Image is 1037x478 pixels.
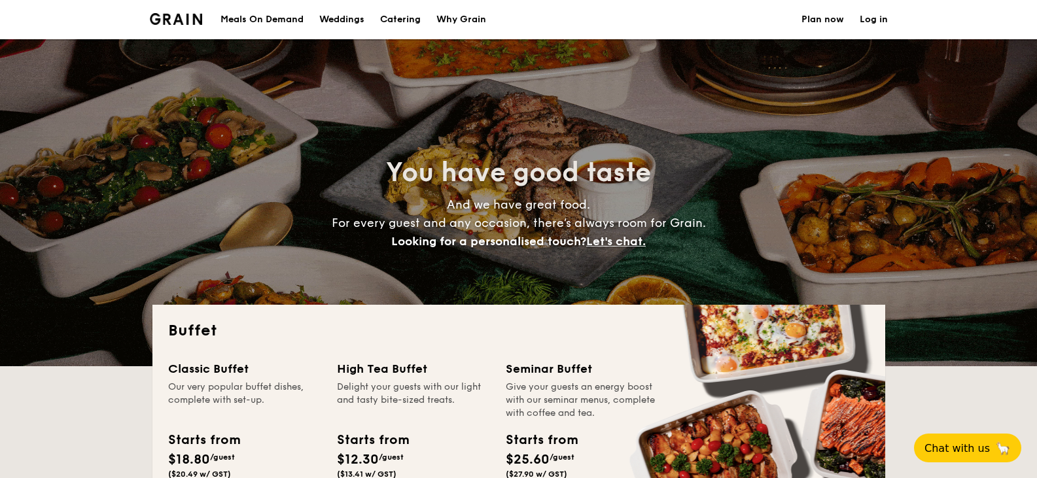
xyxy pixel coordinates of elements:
[168,381,321,420] div: Our very popular buffet dishes, complete with set-up.
[210,452,235,462] span: /guest
[150,13,203,25] a: Logotype
[150,13,203,25] img: Grain
[391,234,586,248] span: Looking for a personalised touch?
[386,157,651,188] span: You have good taste
[506,360,659,378] div: Seminar Buffet
[168,360,321,378] div: Classic Buffet
[379,452,404,462] span: /guest
[550,452,574,462] span: /guest
[914,434,1021,462] button: Chat with us🦙
[168,430,239,450] div: Starts from
[586,234,646,248] span: Let's chat.
[506,430,577,450] div: Starts from
[337,430,408,450] div: Starts from
[332,197,706,248] span: And we have great food. For every guest and any occasion, there’s always room for Grain.
[506,452,550,468] span: $25.60
[506,381,659,420] div: Give your guests an energy boost with our seminar menus, complete with coffee and tea.
[168,320,870,341] h2: Buffet
[924,442,990,454] span: Chat with us
[337,381,490,420] div: Delight your guests with our light and tasty bite-sized treats.
[337,360,490,378] div: High Tea Buffet
[337,452,379,468] span: $12.30
[995,441,1011,456] span: 🦙
[168,452,210,468] span: $18.80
